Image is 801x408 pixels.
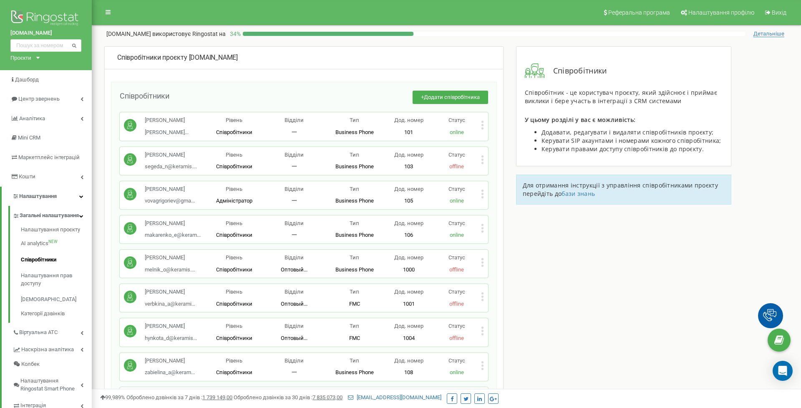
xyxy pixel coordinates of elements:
a: Налаштування прав доступу [21,268,92,291]
span: Статус [448,323,465,329]
span: Business Phone [335,369,374,375]
span: 一 [292,129,297,135]
span: Наскрізна аналітика [21,346,74,354]
span: Оптовый... [281,301,307,307]
p: [PERSON_NAME] [145,254,195,262]
span: Співробітники [216,129,252,135]
a: Категорії дзвінків [21,308,92,318]
div: Проєкти [10,54,31,62]
p: [PERSON_NAME] [145,288,195,296]
span: Статус [448,254,465,261]
span: використовує Ringostat на [152,30,226,37]
span: [PERSON_NAME]... [145,129,189,135]
span: Business Phone [335,232,374,238]
span: Відділи [285,289,304,295]
a: Налаштування [2,187,92,206]
span: vovagrigoriev@gma... [145,198,195,204]
p: [PERSON_NAME] [145,357,195,365]
span: Business Phone [335,163,374,170]
p: 106 [385,231,433,239]
span: Налаштування Ringostat Smart Phone [20,377,81,393]
p: 1000 [385,266,433,274]
span: Співробітники [120,91,169,100]
span: Дод. номер [394,357,423,364]
span: Дод. номер [394,117,423,123]
span: segeda_n@keramis.... [145,163,197,170]
span: Тип [350,289,359,295]
span: Центр звернень [18,96,60,102]
span: Рівень [226,289,242,295]
span: Керувати SIP акаунтами і номерами кожного співробітника; [542,137,721,144]
span: online [450,129,464,135]
p: [PERSON_NAME] [145,151,197,159]
span: Business Phone [335,198,374,204]
span: Для отримання інструкції з управління співробітниками проєкту перейдіть до [523,181,718,198]
span: бази знань [562,190,595,198]
span: Рівень [226,186,242,192]
p: 1001 [385,300,433,308]
span: Рівень [226,152,242,158]
span: Рівень [226,220,242,226]
span: Тип [350,186,359,192]
span: FMC [349,301,360,307]
span: Тип [350,357,359,364]
span: Тип [350,117,359,123]
a: Налаштування проєкту [21,226,92,236]
span: Співробітники [545,66,607,76]
span: Дод. номер [394,254,423,261]
span: hynkota_d@keramis... [145,335,197,341]
span: offline [449,163,464,170]
span: Статус [448,220,465,226]
a: AI analyticsNEW [21,236,92,252]
span: 一 [292,198,297,204]
span: 一 [292,369,297,375]
span: melnik_o@keramis.... [145,266,195,273]
span: 99,989% [100,394,125,400]
span: Рівень [226,254,242,261]
span: Статус [448,357,465,364]
span: zabielina_a@keram... [145,369,195,375]
a: [EMAIL_ADDRESS][DOMAIN_NAME] [348,394,441,400]
span: FMC [349,335,360,341]
span: Тип [350,323,359,329]
span: Дашборд [15,76,39,83]
span: Відділи [285,152,304,158]
span: Відділи [285,117,304,123]
span: Співробітники проєкту [117,53,187,61]
span: Відділи [285,323,304,329]
span: Співробітники [216,301,252,307]
span: Співробітники [216,369,252,375]
img: Ringostat logo [10,8,81,29]
span: Business Phone [335,266,374,273]
span: Колбек [21,360,40,368]
a: Віртуальна АТС [13,323,92,340]
span: Mini CRM [18,134,40,141]
span: Статус [448,289,465,295]
p: 108 [385,369,433,377]
span: Налаштування [19,193,57,199]
span: Тип [350,254,359,261]
span: online [450,369,464,375]
span: Відділи [285,186,304,192]
p: [PERSON_NAME] [145,220,201,228]
span: Співробітник - це користувач проєкту, який здійснює і приймає виклики і бере участь в інтеграції ... [525,89,717,105]
span: Аналiтика [19,115,45,122]
span: makarenko_e@keram... [145,232,201,238]
span: Дод. номер [394,152,423,158]
span: Детальніше [753,30,784,37]
a: Загальні налаштування [13,206,92,223]
span: Відділи [285,220,304,226]
p: [PERSON_NAME] [145,185,195,193]
span: Дод. номер [394,289,423,295]
span: Статус [448,117,465,123]
span: Оптовый... [281,266,307,273]
span: 一 [292,163,297,170]
span: Загальні налаштування [20,212,79,220]
p: 1004 [385,335,433,342]
span: Кошти [19,173,35,180]
span: Оброблено дзвінків за 7 днів : [126,394,232,400]
p: [PERSON_NAME] [145,117,189,124]
span: offline [449,301,464,307]
span: verbkina_a@kerami... [145,301,195,307]
span: Співробітники [216,163,252,170]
